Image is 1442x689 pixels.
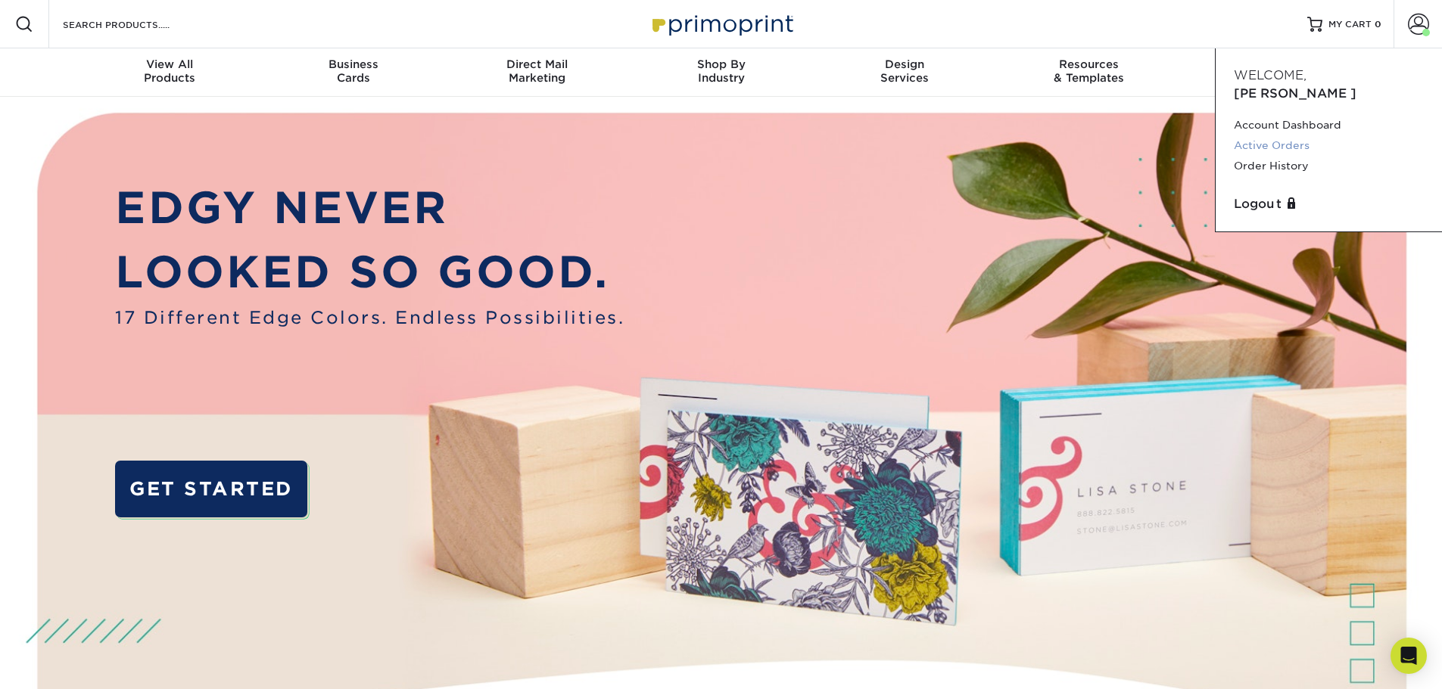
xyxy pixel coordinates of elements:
a: Direct MailMarketing [445,48,629,97]
span: Resources [997,57,1181,71]
img: Primoprint [646,8,797,40]
span: Business [261,57,445,71]
span: 17 Different Edge Colors. Endless Possibilities. [115,305,624,331]
div: Services [813,57,997,85]
a: Resources& Templates [997,48,1181,97]
span: Shop By [629,57,813,71]
a: GET STARTED [115,461,307,517]
span: Direct Mail [445,57,629,71]
span: [PERSON_NAME] [1234,86,1356,101]
a: Logout [1234,195,1424,213]
a: BusinessCards [261,48,445,97]
div: Industry [629,57,813,85]
div: Open Intercom Messenger [1391,638,1427,674]
a: Order History [1234,156,1424,176]
span: View All [78,57,262,71]
span: Design [813,57,997,71]
span: Contact [1181,57,1365,71]
a: View AllProducts [78,48,262,97]
a: Account Dashboard [1234,115,1424,135]
input: SEARCH PRODUCTS..... [61,15,209,33]
span: 0 [1375,19,1381,29]
p: EDGY NEVER [115,175,624,241]
a: Contact& Support [1181,48,1365,97]
a: DesignServices [813,48,997,97]
span: Welcome, [1234,68,1307,82]
p: LOOKED SO GOOD. [115,240,624,305]
a: Shop ByIndustry [629,48,813,97]
span: MY CART [1328,18,1372,31]
div: Cards [261,57,445,85]
div: & Support [1181,57,1365,85]
a: Active Orders [1234,135,1424,156]
div: & Templates [997,57,1181,85]
div: Products [78,57,262,85]
div: Marketing [445,57,629,85]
